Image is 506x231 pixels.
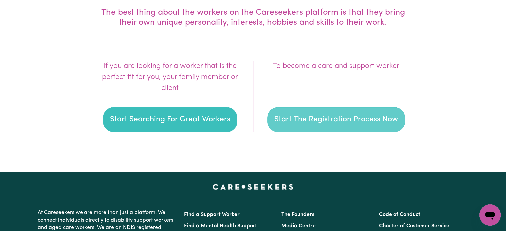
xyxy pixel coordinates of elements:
div: To become a care and support worker [273,61,399,72]
a: Find a Support Worker [184,212,240,217]
button: Start The Registration Process Now [267,107,405,132]
div: The best thing about the workers on the Careseekers platform is that they bring their own unique ... [95,8,412,28]
a: Code of Conduct [379,212,420,217]
a: Charter of Customer Service [379,223,449,229]
a: Careseekers home page [213,184,293,189]
a: Media Centre [281,223,316,229]
button: Start Searching For Great Workers [103,107,237,132]
iframe: Button to launch messaging window, conversation in progress [479,204,501,226]
div: If you are looking for a worker that is the perfect fit for you, your family member or client [101,61,240,94]
a: The Founders [281,212,314,217]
